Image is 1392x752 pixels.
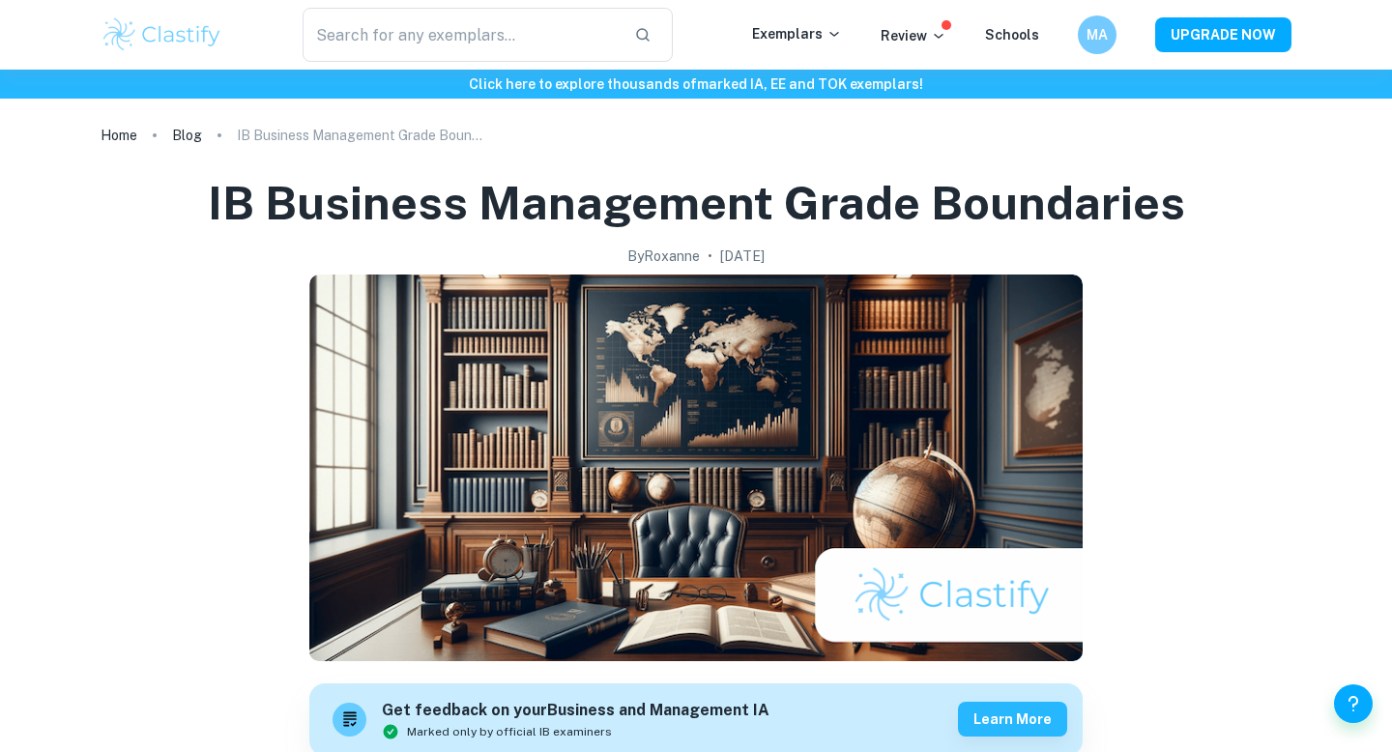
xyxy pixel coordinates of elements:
[172,122,202,149] a: Blog
[101,122,137,149] a: Home
[237,125,488,146] p: IB Business Management Grade Boundaries
[309,275,1083,661] img: IB Business Management Grade Boundaries cover image
[881,25,946,46] p: Review
[208,172,1185,234] h1: IB Business Management Grade Boundaries
[1087,24,1109,45] h6: MA
[407,723,612,740] span: Marked only by official IB examiners
[1155,17,1291,52] button: UPGRADE NOW
[382,699,769,723] h6: Get feedback on your Business and Management IA
[720,246,765,267] h2: [DATE]
[752,23,842,44] p: Exemplars
[1078,15,1116,54] button: MA
[708,246,712,267] p: •
[101,15,223,54] img: Clastify logo
[4,73,1388,95] h6: Click here to explore thousands of marked IA, EE and TOK exemplars !
[985,27,1039,43] a: Schools
[303,8,619,62] input: Search for any exemplars...
[627,246,700,267] h2: By Roxanne
[958,702,1067,737] button: Learn more
[1334,684,1373,723] button: Help and Feedback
